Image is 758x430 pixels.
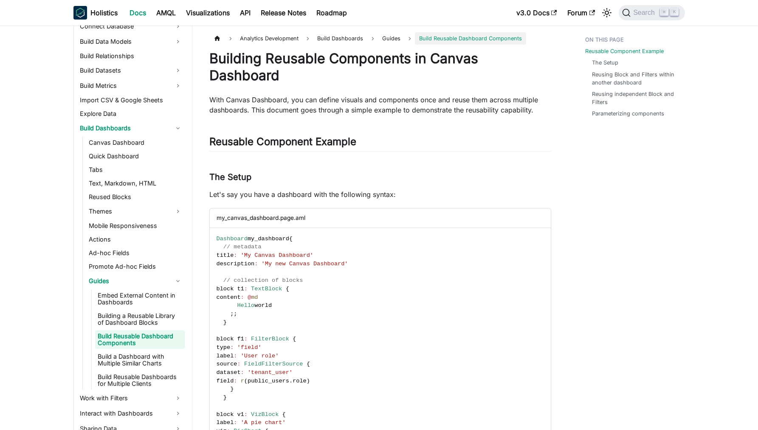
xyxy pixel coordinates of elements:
[378,32,405,45] span: Guides
[286,286,289,292] span: {
[217,252,234,259] span: title
[209,32,225,45] a: Home page
[237,361,240,367] span: :
[592,59,618,67] a: The Setup
[217,261,255,267] span: description
[241,369,244,376] span: :
[248,294,251,301] span: @
[223,277,303,284] span: // collection of blocks
[223,394,227,401] span: }
[248,369,293,376] span: 'tenant_user'
[65,25,192,430] nav: Docs sidebar
[511,6,562,20] a: v3.0 Docs
[209,32,551,45] nav: Breadcrumbs
[313,32,367,45] span: Build Dashboards
[254,302,272,309] span: world
[244,361,303,367] span: FieldFilterSource
[217,353,234,359] span: label
[234,252,237,259] span: :
[77,79,185,93] a: Build Metrics
[585,47,664,55] a: Reusable Component Example
[217,378,234,384] span: field
[95,351,185,369] a: Build a Dashboard with Multiple Similar Charts
[282,411,286,418] span: {
[86,205,185,218] a: Themes
[244,286,248,292] span: :
[230,344,234,351] span: :
[124,6,151,20] a: Docs
[251,411,279,418] span: VizBlock
[73,6,87,20] img: Holistics
[415,32,526,45] span: Build Reusable Dashboard Components
[209,172,551,183] h3: The Setup
[77,20,185,33] a: Connect Database
[95,310,185,329] a: Building a Reusable Library of Dashboard Blocks
[562,6,600,20] a: Forum
[592,90,676,106] a: Reusing independent Block and Filters
[244,378,248,384] span: (
[77,35,185,48] a: Build Data Models
[86,137,185,149] a: Canvas Dashboard
[217,236,248,242] span: Dashboard
[251,294,258,301] span: md
[230,386,234,392] span: }
[223,319,227,326] span: }
[209,50,551,84] h1: Building Reusable Components in Canvas Dashboard
[293,378,307,384] span: role
[619,5,685,20] button: Search (Command+K)
[73,6,118,20] a: HolisticsHolistics
[244,411,248,418] span: :
[86,220,185,232] a: Mobile Responsiveness
[251,286,282,292] span: TextBlock
[217,411,244,418] span: block v1
[217,286,244,292] span: block t1
[237,302,254,309] span: Hello
[151,6,181,20] a: AMQL
[600,6,614,20] button: Switch between dark and light mode (currently light mode)
[95,289,185,308] a: Embed External Content in Dashboards
[241,419,286,426] span: 'A pie chart'
[251,336,289,342] span: FilterBlock
[241,252,313,259] span: 'My Canvas Dashboard'
[86,191,185,203] a: Reused Blocks
[307,361,310,367] span: {
[86,247,185,259] a: Ad-hoc Fields
[660,8,668,16] kbd: ⌘
[241,378,244,384] span: r
[241,294,244,301] span: :
[86,261,185,273] a: Promote Ad-hoc Fields
[217,369,241,376] span: dataset
[248,236,289,242] span: my_dashboard
[236,32,303,45] span: Analytics Development
[209,95,551,115] p: With Canvas Dashboard, you can define visuals and components once and reuse them across multiple ...
[217,361,237,367] span: source
[181,6,235,20] a: Visualizations
[244,336,248,342] span: :
[234,419,237,426] span: :
[77,407,185,420] a: Interact with Dashboards
[77,50,185,62] a: Build Relationships
[248,378,289,384] span: public_users
[86,274,185,288] a: Guides
[86,150,185,162] a: Quick Dashboard
[289,236,293,242] span: {
[631,9,660,17] span: Search
[234,353,237,359] span: :
[217,336,244,342] span: block f1
[217,294,241,301] span: content
[592,70,676,87] a: Reusing Block and Filters within another dashboard
[256,6,311,20] a: Release Notes
[77,94,185,106] a: Import CSV & Google Sheets
[77,121,185,135] a: Build Dashboards
[95,330,185,349] a: Build Reusable Dashboard Components
[311,6,352,20] a: Roadmap
[210,208,551,228] div: my_canvas_dashboard.page.aml
[262,261,348,267] span: 'My new Canvas Dashboard'
[77,108,185,120] a: Explore Data
[86,177,185,189] a: Text, Markdown, HTML
[223,244,262,250] span: // metadata
[235,6,256,20] a: API
[230,311,234,317] span: ;
[234,311,237,317] span: ;
[77,64,185,77] a: Build Datasets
